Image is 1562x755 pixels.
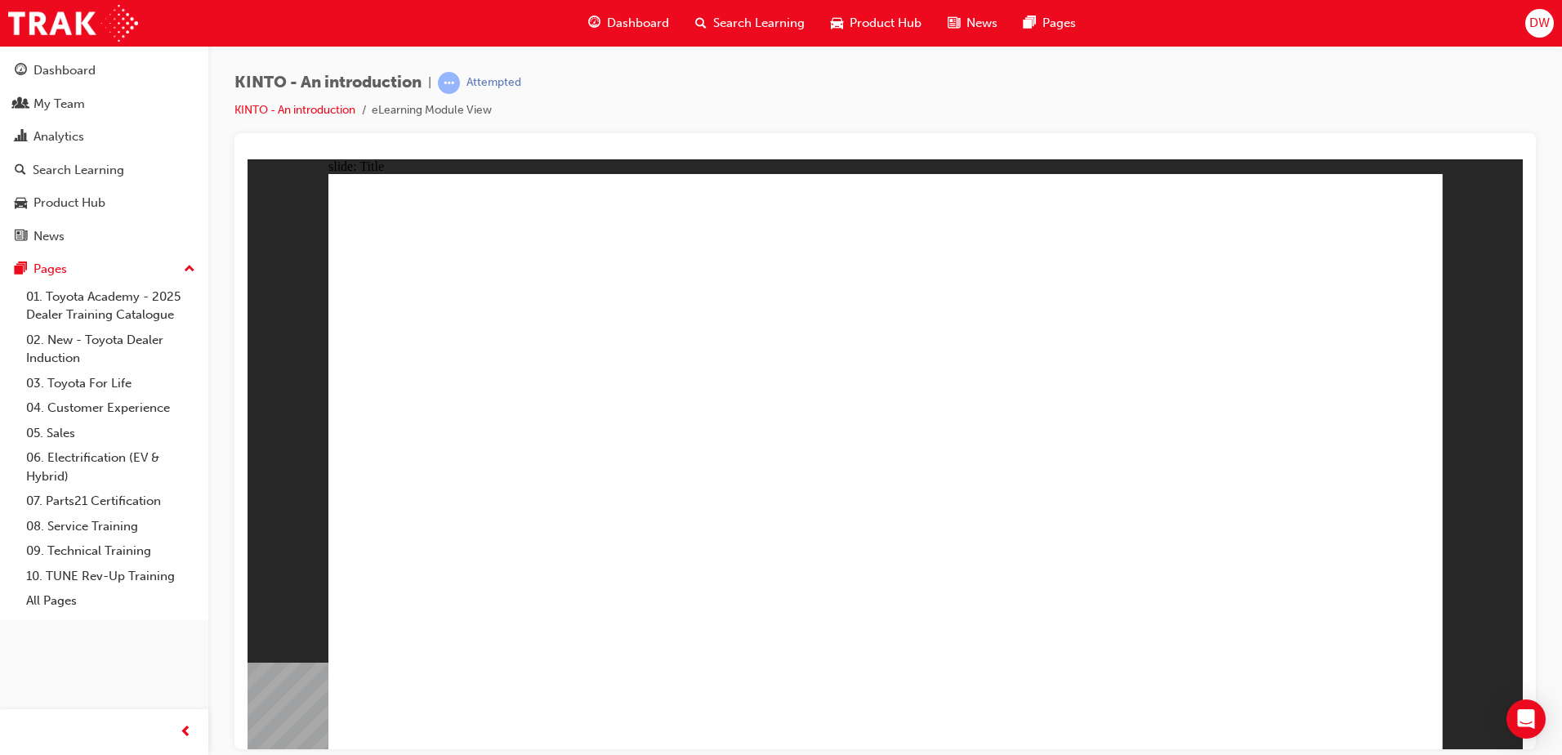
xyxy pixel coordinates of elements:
a: 03. Toyota For Life [20,371,202,396]
img: Trak [8,5,138,42]
span: learningRecordVerb_ATTEMPT-icon [438,72,460,94]
span: news-icon [948,13,960,34]
a: 02. New - Toyota Dealer Induction [20,328,202,371]
a: KINTO - An introduction [234,103,355,117]
a: All Pages [20,588,202,614]
li: eLearning Module View [372,101,492,120]
span: guage-icon [588,13,600,34]
span: news-icon [15,230,27,244]
span: guage-icon [15,64,27,78]
div: My Team [33,95,85,114]
div: Search Learning [33,161,124,180]
span: up-icon [184,259,195,280]
span: News [966,14,997,33]
a: News [7,221,202,252]
a: 07. Parts21 Certification [20,489,202,514]
button: Pages [7,254,202,284]
a: pages-iconPages [1011,7,1089,40]
a: Search Learning [7,155,202,185]
div: Product Hub [33,194,105,212]
a: guage-iconDashboard [575,7,682,40]
div: Open Intercom Messenger [1506,699,1546,739]
a: 06. Electrification (EV & Hybrid) [20,445,202,489]
div: Pages [33,260,67,279]
span: prev-icon [180,722,192,743]
a: 05. Sales [20,421,202,446]
span: Search Learning [713,14,805,33]
span: pages-icon [1024,13,1036,34]
a: car-iconProduct Hub [818,7,935,40]
span: DW [1529,14,1550,33]
button: DashboardMy TeamAnalyticsSearch LearningProduct HubNews [7,52,202,254]
button: DW [1525,9,1554,38]
span: search-icon [15,163,26,178]
span: Dashboard [607,14,669,33]
div: Attempted [466,75,521,91]
a: 04. Customer Experience [20,395,202,421]
span: people-icon [15,97,27,112]
span: car-icon [15,196,27,211]
a: 09. Technical Training [20,538,202,564]
span: chart-icon [15,130,27,145]
a: news-iconNews [935,7,1011,40]
a: Analytics [7,122,202,152]
a: search-iconSearch Learning [682,7,818,40]
div: Dashboard [33,61,96,80]
span: KINTO - An introduction [234,74,422,92]
div: News [33,227,65,246]
a: Product Hub [7,188,202,218]
div: Analytics [33,127,84,146]
a: 08. Service Training [20,514,202,539]
a: Dashboard [7,56,202,86]
a: 01. Toyota Academy - 2025 Dealer Training Catalogue [20,284,202,328]
span: | [428,74,431,92]
span: search-icon [695,13,707,34]
span: Product Hub [850,14,922,33]
span: car-icon [831,13,843,34]
span: pages-icon [15,262,27,277]
a: My Team [7,89,202,119]
span: Pages [1042,14,1076,33]
a: 10. TUNE Rev-Up Training [20,564,202,589]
